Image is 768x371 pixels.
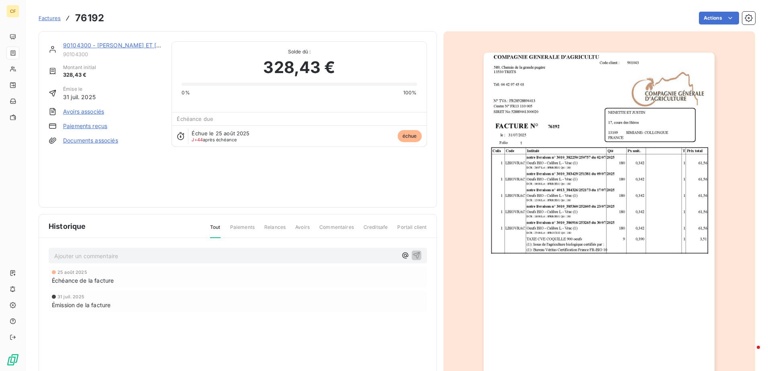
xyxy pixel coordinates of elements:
[364,224,388,237] span: Creditsafe
[319,224,354,237] span: Commentaires
[49,221,86,232] span: Historique
[63,108,104,116] a: Avoirs associés
[39,14,61,22] a: Factures
[398,130,422,142] span: échue
[210,224,221,238] span: Tout
[6,5,19,18] div: CF
[52,301,110,309] span: Émission de la facture
[295,224,310,237] span: Avoirs
[403,89,417,96] span: 100%
[182,48,417,55] span: Solde dû :
[63,93,96,101] span: 31 juil. 2025
[39,15,61,21] span: Factures
[57,270,87,275] span: 25 août 2025
[397,224,427,237] span: Portail client
[192,137,203,143] span: J+44
[63,42,201,49] a: 90104300 - [PERSON_NAME] ET [PERSON_NAME]
[52,276,114,285] span: Échéance de la facture
[182,89,190,96] span: 0%
[75,11,104,25] h3: 76192
[63,71,96,79] span: 328,43 €
[192,137,237,142] span: après échéance
[57,294,84,299] span: 31 juil. 2025
[230,224,255,237] span: Paiements
[63,137,118,145] a: Documents associés
[177,116,213,122] span: Échéance due
[741,344,760,363] iframe: Intercom live chat
[264,224,286,237] span: Relances
[63,122,107,130] a: Paiements reçus
[699,12,739,24] button: Actions
[192,130,249,137] span: Échue le 25 août 2025
[6,353,19,366] img: Logo LeanPay
[63,51,162,57] span: 90104300
[263,55,335,79] span: 328,43 €
[63,64,96,71] span: Montant initial
[63,86,96,93] span: Émise le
